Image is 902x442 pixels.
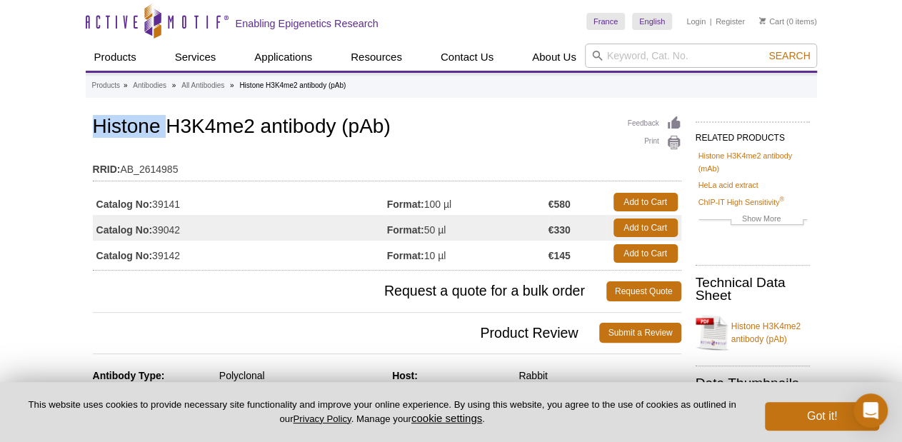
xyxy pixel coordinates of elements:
[93,154,681,177] td: AB_2614985
[628,116,681,131] a: Feedback
[585,44,817,68] input: Keyword, Cat. No.
[613,219,678,237] a: Add to Cart
[342,44,411,71] a: Resources
[606,281,681,301] a: Request Quote
[133,79,166,92] a: Antibodies
[613,193,678,211] a: Add to Cart
[93,281,606,301] span: Request a quote for a bulk order
[548,198,571,211] strong: €580
[166,44,225,71] a: Services
[96,198,153,211] strong: Catalog No:
[293,413,351,424] a: Privacy Policy
[696,121,810,147] h2: RELATED PRODUCTS
[181,79,224,92] a: All Antibodies
[93,163,121,176] strong: RRID:
[387,241,548,266] td: 10 µl
[387,215,548,241] td: 50 µl
[219,369,381,382] div: Polyclonal
[93,116,681,140] h1: Histone H3K4me2 antibody (pAb)
[698,196,784,209] a: ChIP-IT High Sensitivity®
[759,13,817,30] li: (0 items)
[93,323,600,343] span: Product Review
[696,377,810,390] h2: Data Thumbnails
[387,198,424,211] strong: Format:
[432,44,502,71] a: Contact Us
[759,17,766,24] img: Your Cart
[230,81,234,89] li: »
[853,393,888,428] div: Open Intercom Messenger
[387,249,424,262] strong: Format:
[764,49,814,62] button: Search
[93,241,387,266] td: 39142
[632,13,672,30] a: English
[586,13,625,30] a: France
[698,149,807,175] a: Histone H3K4me2 antibody (mAb)
[518,369,681,382] div: Rabbit
[411,412,482,424] button: cookie settings
[759,16,784,26] a: Cart
[96,249,153,262] strong: Catalog No:
[710,13,712,30] li: |
[96,223,153,236] strong: Catalog No:
[696,311,810,354] a: Histone H3K4me2 antibody (pAb)
[698,179,758,191] a: HeLa acid extract
[599,323,681,343] a: Submit a Review
[23,398,741,426] p: This website uses cookies to provide necessary site functionality and improve your online experie...
[92,79,120,92] a: Products
[246,44,321,71] a: Applications
[93,370,165,381] strong: Antibody Type:
[387,189,548,215] td: 100 µl
[93,215,387,241] td: 39042
[768,50,810,61] span: Search
[696,276,810,302] h2: Technical Data Sheet
[523,44,585,71] a: About Us
[124,81,128,89] li: »
[392,370,418,381] strong: Host:
[613,244,678,263] a: Add to Cart
[236,17,379,30] h2: Enabling Epigenetics Research
[86,44,145,71] a: Products
[93,189,387,215] td: 39141
[628,135,681,151] a: Print
[698,212,807,228] a: Show More
[779,196,784,203] sup: ®
[716,16,745,26] a: Register
[239,81,346,89] li: Histone H3K4me2 antibody (pAb)
[686,16,706,26] a: Login
[548,223,571,236] strong: €330
[548,249,571,262] strong: €145
[387,223,424,236] strong: Format:
[172,81,176,89] li: »
[765,402,879,431] button: Got it!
